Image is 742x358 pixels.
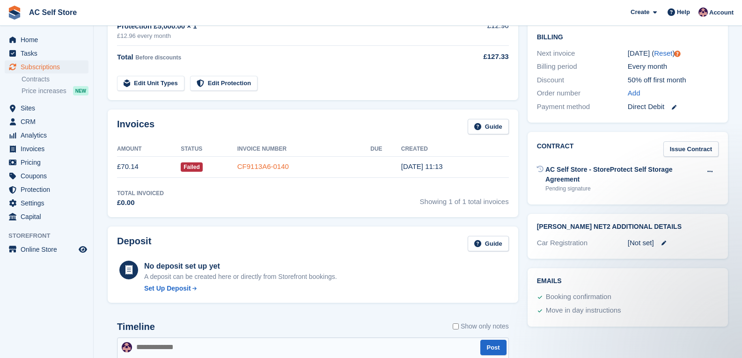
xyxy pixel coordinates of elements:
[117,31,449,41] div: £12.96 every month
[537,141,574,157] h2: Contract
[537,61,628,72] div: Billing period
[21,169,77,183] span: Coupons
[181,142,237,157] th: Status
[21,60,77,73] span: Subscriptions
[5,156,88,169] a: menu
[22,86,88,96] a: Price increases NEW
[117,156,181,177] td: £70.14
[25,5,81,20] a: AC Self Store
[673,50,682,58] div: Tooltip anchor
[117,321,155,332] h2: Timeline
[5,183,88,196] a: menu
[122,342,132,352] img: Ted Cox
[5,197,88,210] a: menu
[21,129,77,142] span: Analytics
[468,119,509,134] a: Guide
[117,197,164,208] div: £0.00
[117,142,181,157] th: Amount
[7,6,22,20] img: stora-icon-8386f47178a22dfd0bd8f6a31ec36ba5ce8667c1dd55bd0f319d3a0aa187defe.svg
[401,142,509,157] th: Created
[628,238,719,248] div: [Not set]
[537,48,628,59] div: Next invoice
[537,223,719,231] h2: [PERSON_NAME] Net2 Additional Details
[181,162,203,172] span: Failed
[468,236,509,251] a: Guide
[698,7,708,17] img: Ted Cox
[117,53,133,61] span: Total
[545,165,701,184] div: AC Self Store - StoreProtect Self Storage Agreement
[21,115,77,128] span: CRM
[628,61,719,72] div: Every month
[677,7,690,17] span: Help
[144,284,191,293] div: Set Up Deposit
[5,169,88,183] a: menu
[546,292,611,303] div: Booking confirmation
[21,156,77,169] span: Pricing
[144,272,337,282] p: A deposit can be created here or directly from Storefront bookings.
[5,210,88,223] a: menu
[5,102,88,115] a: menu
[135,54,181,61] span: Before discounts
[545,184,701,193] div: Pending signature
[449,15,509,46] td: £12.96
[117,119,154,134] h2: Invoices
[22,75,88,84] a: Contracts
[117,189,164,197] div: Total Invoiced
[546,305,621,316] div: Move in day instructions
[628,102,719,112] div: Direct Debit
[5,243,88,256] a: menu
[190,76,257,91] a: Edit Protection
[5,129,88,142] a: menu
[22,87,66,95] span: Price increases
[21,210,77,223] span: Capital
[654,49,672,57] a: Reset
[537,238,628,248] div: Car Registration
[8,231,93,241] span: Storefront
[420,189,509,208] span: Showing 1 of 1 total invoices
[21,197,77,210] span: Settings
[21,33,77,46] span: Home
[144,284,337,293] a: Set Up Deposit
[73,86,88,95] div: NEW
[537,32,719,41] h2: Billing
[77,244,88,255] a: Preview store
[537,102,628,112] div: Payment method
[5,115,88,128] a: menu
[237,162,289,170] a: CF9113A6-0140
[21,47,77,60] span: Tasks
[537,278,719,285] h2: Emails
[21,243,77,256] span: Online Store
[21,102,77,115] span: Sites
[628,48,719,59] div: [DATE] ( )
[5,60,88,73] a: menu
[449,51,509,62] div: £127.33
[237,142,371,157] th: Invoice Number
[21,142,77,155] span: Invoices
[117,236,151,251] h2: Deposit
[709,8,734,17] span: Account
[144,261,337,272] div: No deposit set up yet
[453,321,459,331] input: Show only notes
[117,21,449,32] div: Protection £5,000.00 × 1
[21,183,77,196] span: Protection
[480,340,507,355] button: Post
[631,7,649,17] span: Create
[117,76,184,91] a: Edit Unit Types
[628,88,640,99] a: Add
[537,75,628,86] div: Discount
[663,141,719,157] a: Issue Contract
[401,162,443,170] time: 2025-08-27 10:13:26 UTC
[453,321,509,331] label: Show only notes
[370,142,401,157] th: Due
[5,33,88,46] a: menu
[5,142,88,155] a: menu
[5,47,88,60] a: menu
[537,88,628,99] div: Order number
[628,75,719,86] div: 50% off first month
